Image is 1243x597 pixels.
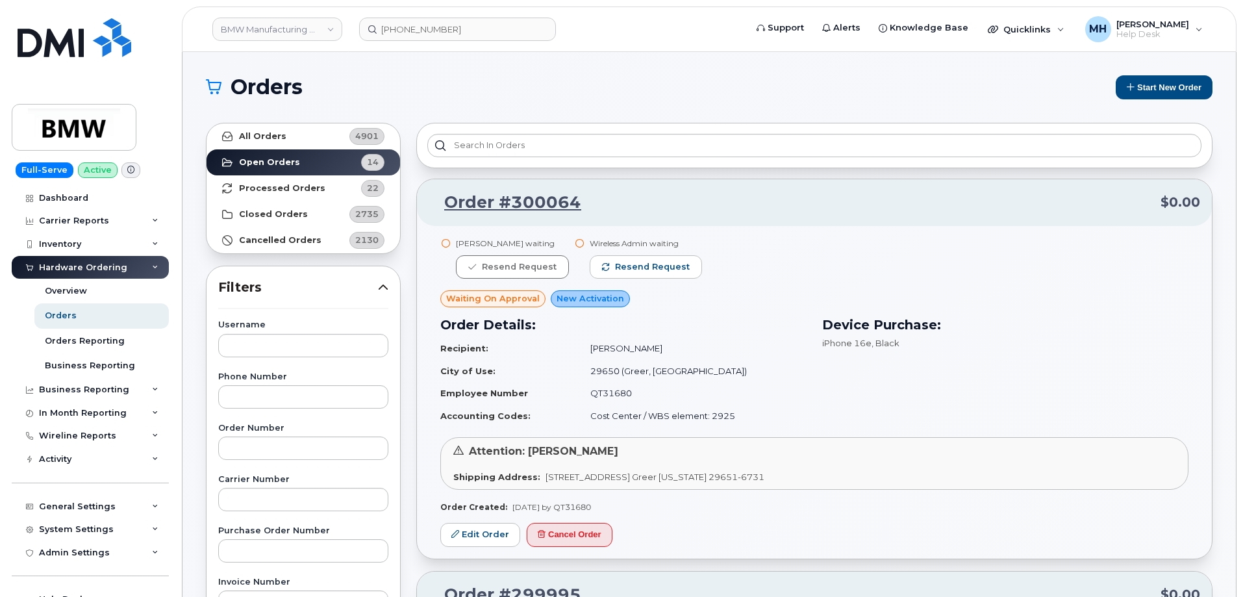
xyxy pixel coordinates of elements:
[440,411,531,421] strong: Accounting Codes:
[440,502,507,512] strong: Order Created:
[355,130,379,142] span: 4901
[579,337,807,360] td: [PERSON_NAME]
[822,315,1188,335] h3: Device Purchase:
[579,405,807,427] td: Cost Center / WBS element: 2925
[453,472,540,482] strong: Shipping Address:
[207,175,400,201] a: Processed Orders22
[367,182,379,194] span: 22
[440,366,496,376] strong: City of Use:
[557,292,624,305] span: New Activation
[218,373,388,381] label: Phone Number
[527,523,612,547] button: Cancel Order
[239,157,300,168] strong: Open Orders
[218,578,388,587] label: Invoice Number
[1161,193,1200,212] span: $0.00
[440,388,528,398] strong: Employee Number
[355,208,379,220] span: 2735
[207,123,400,149] a: All Orders4901
[239,183,325,194] strong: Processed Orders
[427,134,1201,157] input: Search in orders
[512,502,591,512] span: [DATE] by QT31680
[590,238,702,249] div: Wireless Admin waiting
[207,149,400,175] a: Open Orders14
[218,321,388,329] label: Username
[239,131,286,142] strong: All Orders
[469,445,618,457] span: Attention: [PERSON_NAME]
[482,261,557,273] span: Resend request
[1186,540,1233,587] iframe: Messenger Launcher
[872,338,899,348] span: , Black
[355,234,379,246] span: 2130
[590,255,702,279] button: Resend request
[231,77,303,97] span: Orders
[218,424,388,433] label: Order Number
[615,261,690,273] span: Resend request
[218,476,388,484] label: Carrier Number
[207,227,400,253] a: Cancelled Orders2130
[546,472,764,482] span: [STREET_ADDRESS] Greer [US_STATE] 29651-6731
[1116,75,1212,99] button: Start New Order
[456,255,569,279] button: Resend request
[440,343,488,353] strong: Recipient:
[239,235,321,246] strong: Cancelled Orders
[367,156,379,168] span: 14
[440,523,520,547] a: Edit Order
[218,527,388,535] label: Purchase Order Number
[429,191,581,214] a: Order #300064
[239,209,308,220] strong: Closed Orders
[456,238,569,249] div: [PERSON_NAME] waiting
[579,360,807,383] td: 29650 (Greer, [GEOGRAPHIC_DATA])
[218,278,378,297] span: Filters
[446,292,540,305] span: Waiting On Approval
[822,338,872,348] span: iPhone 16e
[440,315,807,335] h3: Order Details:
[579,382,807,405] td: QT31680
[207,201,400,227] a: Closed Orders2735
